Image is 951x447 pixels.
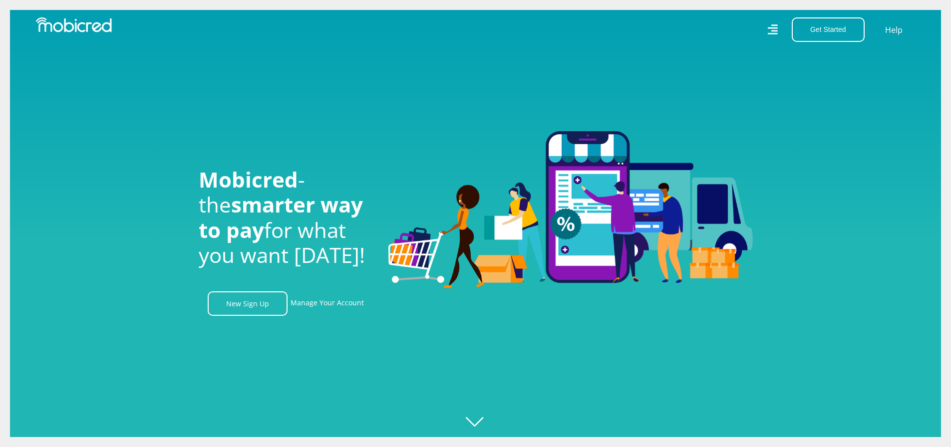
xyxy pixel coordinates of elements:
h1: - the for what you want [DATE]! [199,167,373,268]
span: smarter way to pay [199,190,363,243]
a: New Sign Up [208,291,288,316]
a: Manage Your Account [291,291,364,316]
button: Get Started [792,17,865,42]
img: Mobicred [36,17,112,32]
img: Welcome to Mobicred [388,131,753,289]
a: Help [885,23,903,36]
span: Mobicred [199,165,298,194]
